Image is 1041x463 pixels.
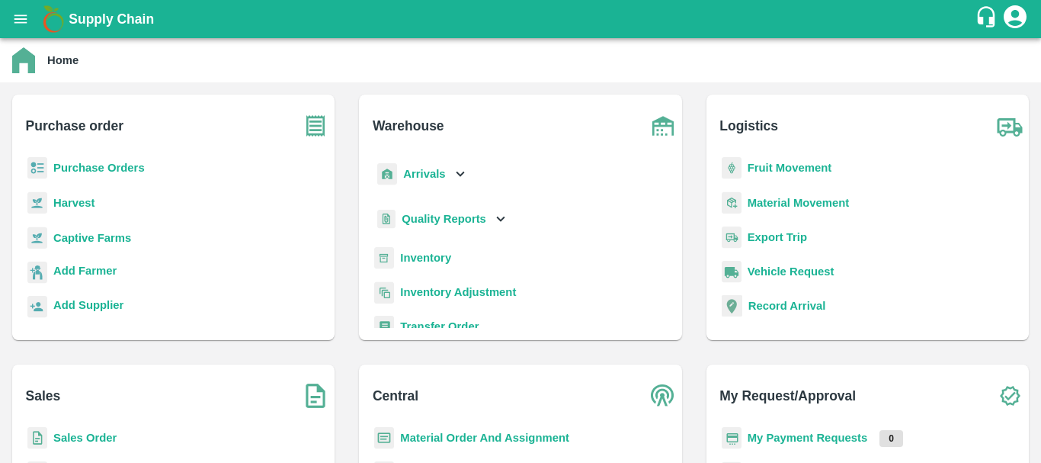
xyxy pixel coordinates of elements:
[377,163,397,185] img: whArrival
[47,54,78,66] b: Home
[400,286,516,298] a: Inventory Adjustment
[879,430,903,447] p: 0
[26,385,61,407] b: Sales
[53,265,117,277] b: Add Farmer
[748,197,850,209] a: Material Movement
[719,115,778,137] b: Logistics
[644,377,682,415] img: central
[296,377,335,415] img: soSales
[27,227,47,249] img: harvest
[374,281,394,304] img: inventory
[53,197,94,209] a: Harvest
[374,204,509,235] div: Quality Reports
[53,299,123,311] b: Add Supplier
[27,157,47,179] img: reciept
[374,316,394,338] img: whTransfer
[374,247,394,269] img: whInventory
[374,157,469,191] div: Arrivals
[27,427,47,449] img: sales
[748,162,832,174] a: Fruit Movement
[722,227,742,249] img: delivery
[991,377,1029,415] img: check
[748,265,834,278] a: Vehicle Request
[748,300,826,312] a: Record Arrival
[53,232,131,244] a: Captive Farms
[748,231,807,243] a: Export Trip
[400,432,569,444] a: Material Order And Assignment
[3,2,38,37] button: open drawer
[975,5,1001,33] div: customer-support
[373,115,444,137] b: Warehouse
[400,320,479,333] a: Transfer Order
[403,168,445,180] b: Arrivals
[12,47,35,73] img: home
[373,385,418,407] b: Central
[374,427,394,449] img: centralMaterial
[722,261,742,283] img: vehicle
[722,157,742,179] img: fruit
[27,296,47,318] img: supplier
[26,115,123,137] b: Purchase order
[27,262,47,284] img: farmer
[377,210,396,229] img: qualityReport
[644,107,682,145] img: warehouse
[402,213,486,225] b: Quality Reports
[1001,3,1029,35] div: account of current user
[38,4,69,34] img: logo
[991,107,1029,145] img: truck
[53,432,117,444] a: Sales Order
[400,252,451,264] a: Inventory
[53,297,123,317] a: Add Supplier
[748,432,868,444] a: My Payment Requests
[296,107,335,145] img: purchase
[27,191,47,214] img: harvest
[53,262,117,283] a: Add Farmer
[69,8,975,30] a: Supply Chain
[722,295,742,317] img: recordArrival
[69,11,154,27] b: Supply Chain
[722,191,742,214] img: material
[53,162,145,174] a: Purchase Orders
[719,385,856,407] b: My Request/Approval
[722,427,742,449] img: payment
